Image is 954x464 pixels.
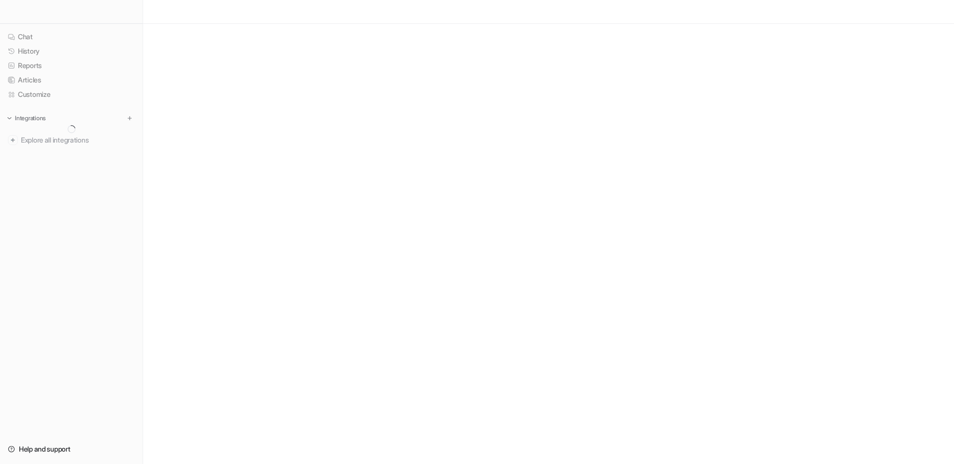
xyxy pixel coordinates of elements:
a: Customize [4,87,139,101]
img: explore all integrations [8,135,18,145]
a: Articles [4,73,139,87]
a: Explore all integrations [4,133,139,147]
img: menu_add.svg [126,115,133,122]
p: Integrations [15,114,46,122]
a: Chat [4,30,139,44]
a: Help and support [4,442,139,456]
a: History [4,44,139,58]
span: Explore all integrations [21,132,135,148]
a: Reports [4,59,139,73]
button: Integrations [4,113,49,123]
img: expand menu [6,115,13,122]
